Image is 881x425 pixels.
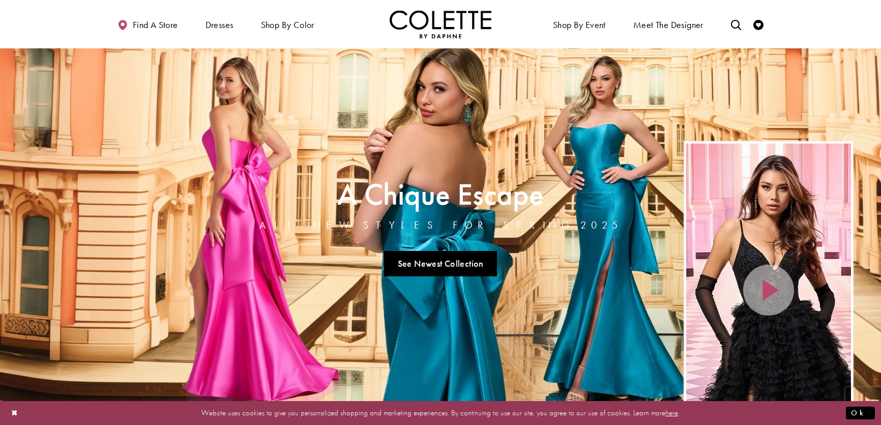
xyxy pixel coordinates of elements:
[256,247,625,280] ul: Slider Links
[203,10,236,38] span: Dresses
[846,407,875,419] button: Submit Dialog
[73,406,808,420] p: Website uses cookies to give you personalized shopping and marketing experiences. By continuing t...
[751,10,766,38] a: Check Wishlist
[6,404,23,422] button: Close Dialog
[258,10,317,38] span: Shop by color
[550,10,608,38] span: Shop By Event
[633,20,703,30] span: Meet the designer
[728,10,744,38] a: Toggle search
[133,20,178,30] span: Find a store
[261,20,314,30] span: Shop by color
[631,10,706,38] a: Meet the designer
[665,408,678,418] a: here
[205,20,233,30] span: Dresses
[384,251,497,276] a: See Newest Collection A Chique Escape All New Styles For Spring 2025
[553,20,606,30] span: Shop By Event
[115,10,180,38] a: Find a store
[390,10,491,38] img: Colette by Daphne
[390,10,491,38] a: Visit Home Page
